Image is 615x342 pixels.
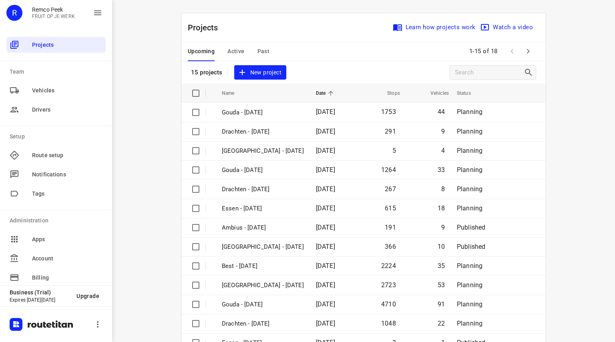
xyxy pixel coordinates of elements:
[222,108,304,117] p: Gouda - Wednesday
[222,223,304,232] p: Ambius - Monday
[316,108,335,116] span: [DATE]
[457,166,482,174] span: Planning
[6,82,106,98] div: Vehicles
[457,300,482,308] span: Planning
[32,86,102,95] span: Vehicles
[438,281,445,289] span: 53
[222,88,245,98] span: Name
[222,262,304,271] p: Best - Monday
[10,216,106,225] p: Administration
[438,320,445,327] span: 22
[32,170,102,179] span: Notifications
[524,68,536,77] div: Search
[6,147,106,163] div: Route setup
[76,293,99,299] span: Upgrade
[316,185,335,193] span: [DATE]
[466,43,501,60] span: 1-15 of 18
[257,46,270,56] span: Past
[6,231,106,247] div: Apps
[381,281,396,289] span: 2723
[32,14,75,19] p: FRUIT OP JE WERK
[385,128,396,135] span: 291
[381,108,396,116] span: 1753
[520,43,536,59] span: Next Page
[222,204,304,213] p: Essen - Monday
[6,166,106,182] div: Notifications
[32,6,75,13] p: Remco Peek
[32,235,102,244] span: Apps
[222,281,304,290] p: Zwolle - Monday
[381,166,396,174] span: 1264
[10,68,106,76] p: Team
[457,88,481,98] span: Status
[32,254,102,263] span: Account
[438,243,445,250] span: 10
[316,262,335,270] span: [DATE]
[316,147,335,154] span: [DATE]
[32,274,102,282] span: Billing
[188,22,225,34] p: Projects
[457,185,482,193] span: Planning
[239,68,281,78] span: New project
[504,43,520,59] span: Previous Page
[32,41,102,49] span: Projects
[316,300,335,308] span: [DATE]
[316,243,335,250] span: [DATE]
[438,300,445,308] span: 91
[392,147,396,154] span: 5
[381,320,396,327] span: 1048
[441,128,445,135] span: 9
[32,151,102,160] span: Route setup
[381,300,396,308] span: 4710
[227,46,244,56] span: Active
[457,224,486,231] span: Published
[455,66,524,79] input: Search projects
[10,297,70,303] p: Expires [DATE][DATE]
[457,281,482,289] span: Planning
[222,146,304,156] p: Antwerpen - Tuesday
[6,186,106,202] div: Tags
[457,147,482,154] span: Planning
[70,289,106,303] button: Upgrade
[316,281,335,289] span: [DATE]
[10,132,106,141] p: Setup
[385,243,396,250] span: 366
[457,128,482,135] span: Planning
[222,300,304,309] p: Gouda - Monday
[381,262,396,270] span: 2224
[377,88,400,98] span: Stops
[438,204,445,212] span: 18
[222,185,304,194] p: Drachten - Tuesday
[222,319,304,328] p: Drachten - Monday
[188,46,215,56] span: Upcoming
[234,65,286,80] button: New project
[438,108,445,116] span: 44
[32,106,102,114] span: Drivers
[385,185,396,193] span: 267
[441,185,445,193] span: 8
[222,242,304,252] p: Antwerpen - Monday
[6,37,106,53] div: Projects
[6,250,106,266] div: Account
[316,224,335,231] span: [DATE]
[457,108,482,116] span: Planning
[191,69,223,76] p: 15 projects
[10,289,70,296] p: Business (Trial)
[438,166,445,174] span: 33
[457,262,482,270] span: Planning
[457,243,486,250] span: Published
[385,204,396,212] span: 615
[316,204,335,212] span: [DATE]
[316,166,335,174] span: [DATE]
[6,5,22,21] div: R
[6,102,106,118] div: Drivers
[6,270,106,286] div: Billing
[385,224,396,231] span: 191
[222,166,304,175] p: Gouda - Tuesday
[222,127,304,136] p: Drachten - Wednesday
[316,128,335,135] span: [DATE]
[457,204,482,212] span: Planning
[457,320,482,327] span: Planning
[316,320,335,327] span: [DATE]
[438,262,445,270] span: 35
